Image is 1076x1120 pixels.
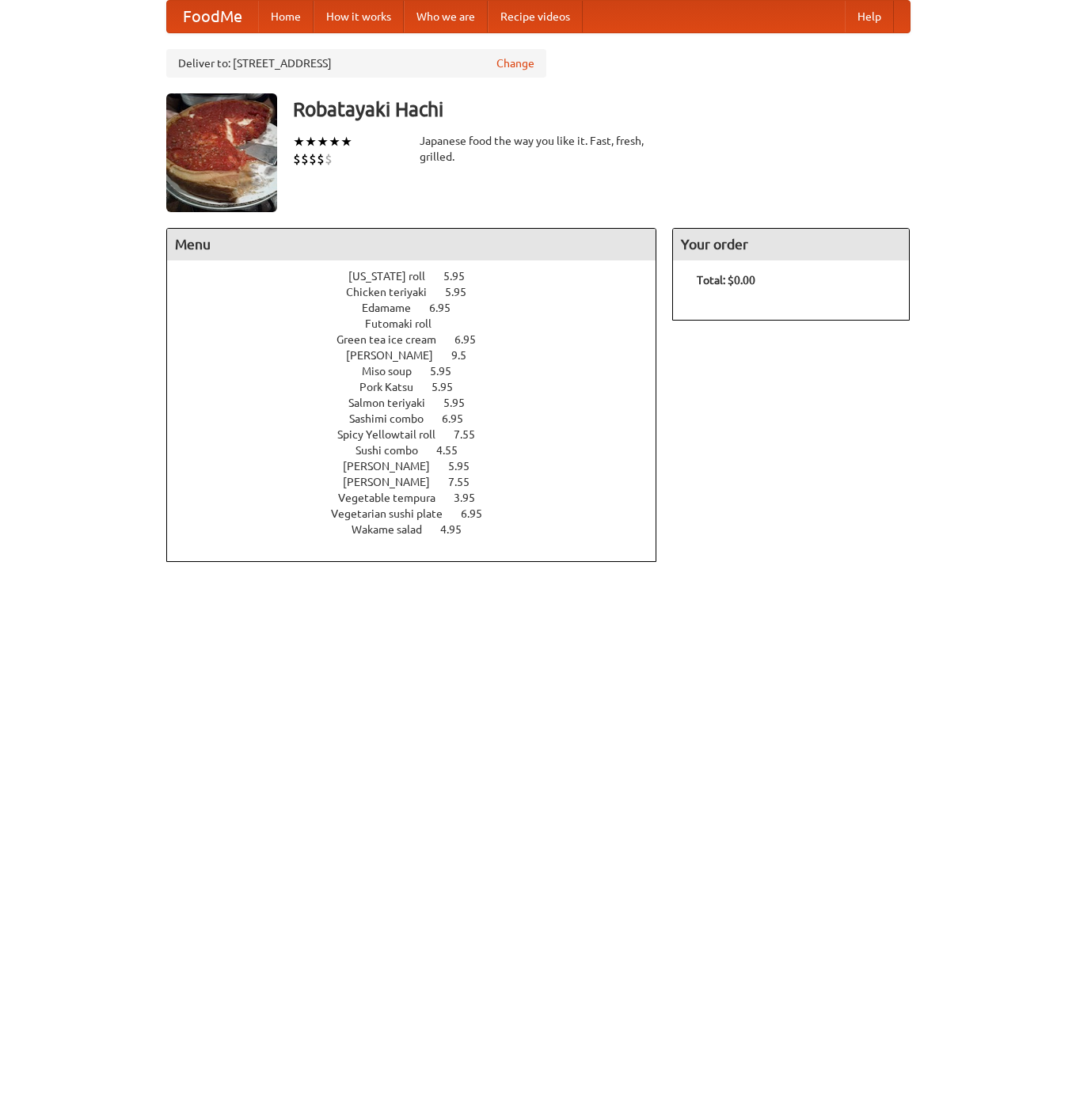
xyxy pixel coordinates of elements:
[301,150,309,168] li: $
[258,1,314,32] a: Home
[317,150,325,168] li: $
[343,460,499,473] a: [PERSON_NAME] 5.95
[355,444,487,457] a: Sushi combo 4.55
[343,476,446,488] span: [PERSON_NAME]
[166,49,546,78] div: Deliver to: [STREET_ADDRESS]
[429,302,466,314] span: 6.95
[336,333,452,346] span: Green tea ice cream
[362,302,427,314] span: Edamame
[348,397,494,409] a: Salmon teriyaki 5.95
[305,133,317,150] li: ★
[436,444,473,457] span: 4.55
[349,412,439,425] span: Sashimi combo
[343,460,446,473] span: [PERSON_NAME]
[430,365,467,378] span: 5.95
[317,133,329,150] li: ★
[440,523,477,536] span: 4.95
[348,270,441,283] span: [US_STATE] roll
[167,1,258,32] a: FoodMe
[359,381,429,393] span: Pork Katsu
[454,492,491,504] span: 3.95
[293,133,305,150] li: ★
[331,507,511,520] a: Vegetarian sushi plate 6.95
[337,428,504,441] a: Spicy Yellowtail roll 7.55
[338,492,451,504] span: Vegetable tempura
[346,286,443,298] span: Chicken teriyaki
[432,381,469,393] span: 5.95
[488,1,583,32] a: Recipe videos
[362,365,481,378] a: Miso soup 5.95
[314,1,404,32] a: How it works
[346,349,449,362] span: [PERSON_NAME]
[349,412,492,425] a: Sashimi combo 6.95
[359,381,482,393] a: Pork Katsu 5.95
[845,1,894,32] a: Help
[293,93,911,125] h3: Robatayaki Hachi
[420,133,657,165] div: Japanese food the way you like it. Fast, fresh, grilled.
[362,365,428,378] span: Miso soup
[340,133,352,150] li: ★
[336,333,505,346] a: Green tea ice cream 6.95
[443,397,481,409] span: 5.95
[352,523,491,536] a: Wakame salad 4.95
[461,507,498,520] span: 6.95
[365,317,447,330] span: Futomaki roll
[348,270,494,283] a: [US_STATE] roll 5.95
[329,133,340,150] li: ★
[697,274,755,287] b: Total: $0.00
[362,302,480,314] a: Edamame 6.95
[448,460,485,473] span: 5.95
[293,150,301,168] li: $
[448,476,485,488] span: 7.55
[348,397,441,409] span: Salmon teriyaki
[338,492,504,504] a: Vegetable tempura 3.95
[442,412,479,425] span: 6.95
[404,1,488,32] a: Who we are
[346,286,496,298] a: Chicken teriyaki 5.95
[365,317,477,330] a: Futomaki roll
[166,93,277,212] img: angular.jpg
[331,507,458,520] span: Vegetarian sushi plate
[496,55,534,71] a: Change
[454,428,491,441] span: 7.55
[355,444,434,457] span: Sushi combo
[346,349,496,362] a: [PERSON_NAME] 9.5
[167,229,656,260] h4: Menu
[445,286,482,298] span: 5.95
[343,476,499,488] a: [PERSON_NAME] 7.55
[352,523,438,536] span: Wakame salad
[337,428,451,441] span: Spicy Yellowtail roll
[325,150,333,168] li: $
[454,333,492,346] span: 6.95
[309,150,317,168] li: $
[451,349,482,362] span: 9.5
[443,270,481,283] span: 5.95
[673,229,909,260] h4: Your order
